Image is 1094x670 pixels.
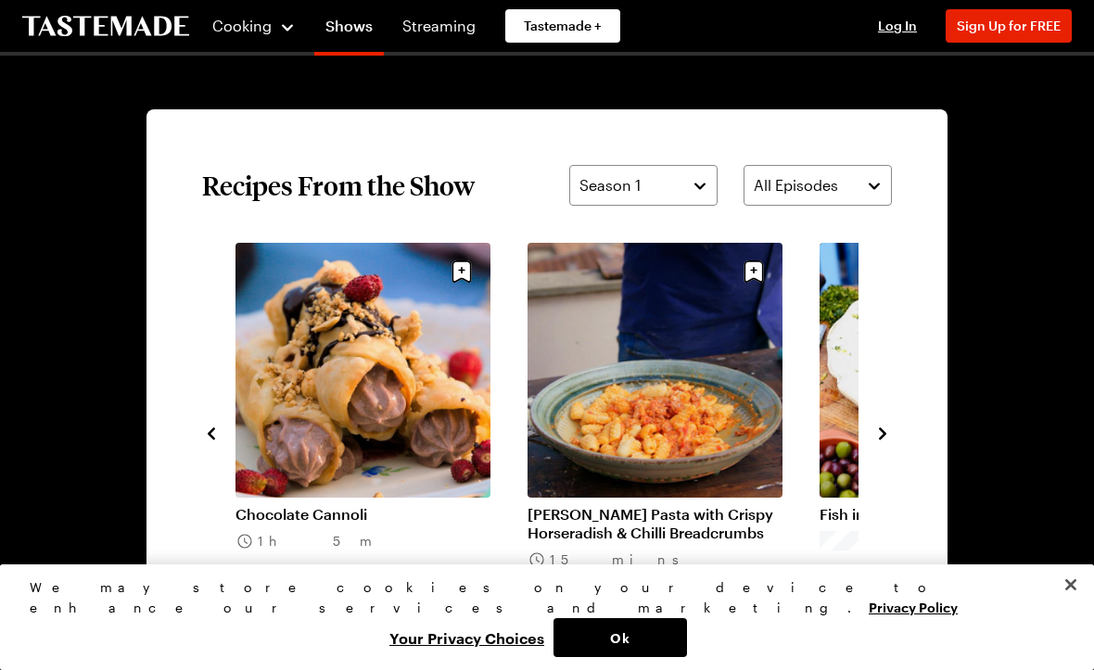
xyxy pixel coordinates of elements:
a: Shows [314,4,384,56]
div: Privacy [30,577,1049,657]
span: Season 1 [579,174,641,196]
h2: Recipes From the Show [202,169,475,202]
a: To Tastemade Home Page [22,16,189,37]
span: Sign Up for FREE [957,18,1061,33]
a: More information about your privacy, opens in a new tab [869,598,958,615]
span: Log In [878,18,917,33]
a: [PERSON_NAME] Pasta with Crispy Horseradish & Chilli Breadcrumbs [528,505,782,542]
div: 3 / 7 [235,243,528,622]
span: Tastemade + [524,17,602,35]
button: Cooking [211,4,296,48]
a: Tastemade + [505,9,620,43]
button: All Episodes [744,165,892,206]
span: All Episodes [754,174,838,196]
button: Sign Up for FREE [946,9,1072,43]
div: We may store cookies on your device to enhance our services and marketing. [30,577,1049,618]
a: Fish in Crazy Water [820,505,1075,524]
button: navigate to next item [873,421,892,443]
button: navigate to previous item [202,421,221,443]
span: Cooking [212,17,272,34]
div: 4 / 7 [528,243,820,622]
button: Ok [553,618,687,657]
button: Save recipe [736,254,771,289]
a: Chocolate Cannoli [235,505,490,524]
button: Your Privacy Choices [380,618,553,657]
button: Save recipe [444,254,479,289]
button: Log In [860,17,935,35]
button: Close [1050,564,1091,605]
button: Season 1 [569,165,718,206]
